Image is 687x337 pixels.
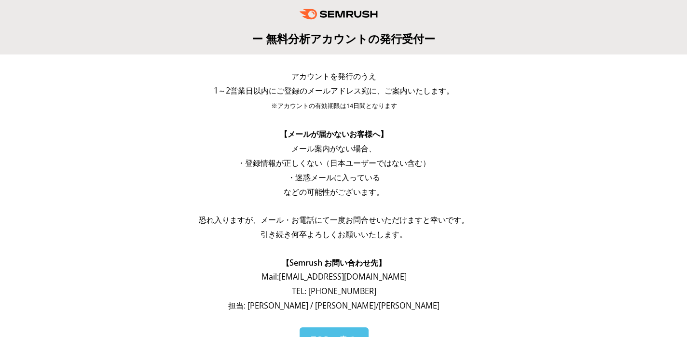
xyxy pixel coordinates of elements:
[280,129,388,139] span: 【メールが届かないお客様へ】
[292,286,376,297] span: TEL: [PHONE_NUMBER]
[252,31,435,46] span: ー 無料分析アカウントの発行受付ー
[228,300,440,311] span: 担当: [PERSON_NAME] / [PERSON_NAME]/[PERSON_NAME]
[291,143,376,154] span: メール案内がない場合、
[199,215,469,225] span: 恐れ入りますが、メール・お電話にて一度お問合せいただけますと幸いです。
[237,158,430,168] span: ・登録情報が正しくない（日本ユーザーではない含む）
[214,85,454,96] span: 1～2営業日以内にご登録のメールアドレス宛に、ご案内いたします。
[271,102,397,110] span: ※アカウントの有効期限は14日間となります
[291,71,376,81] span: アカウントを発行のうえ
[261,271,407,282] span: Mail: [EMAIL_ADDRESS][DOMAIN_NAME]
[261,229,407,240] span: 引き続き何卒よろしくお願いいたします。
[284,187,384,197] span: などの可能性がございます。
[288,172,380,183] span: ・迷惑メールに入っている
[282,257,386,268] span: 【Semrush お問い合わせ先】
